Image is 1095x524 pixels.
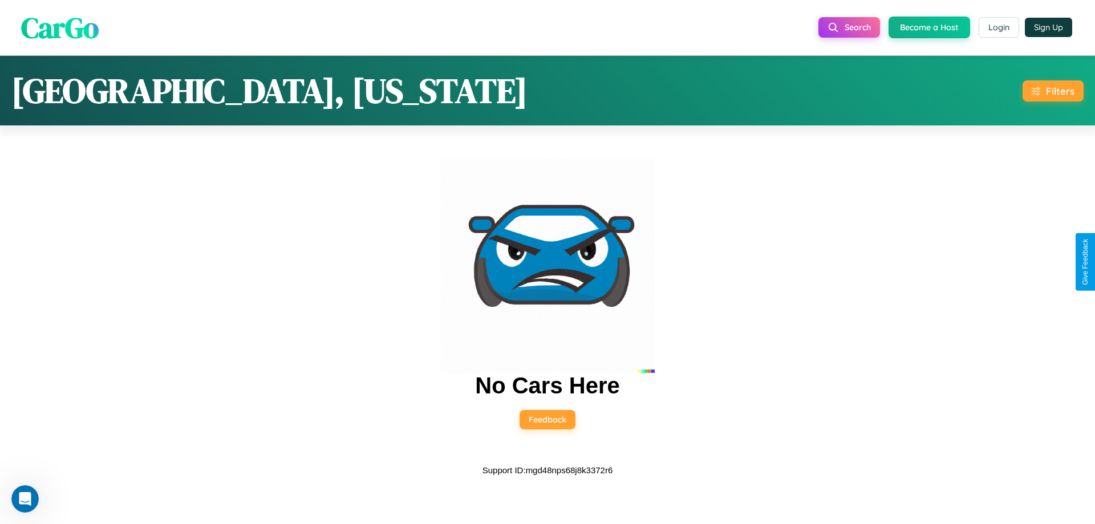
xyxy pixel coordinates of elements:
button: Search [818,17,880,38]
button: Feedback [520,410,575,429]
iframe: Intercom live chat [11,485,39,513]
button: Filters [1023,80,1084,101]
div: Give Feedback [1081,239,1089,285]
button: Login [979,17,1019,38]
p: Support ID: mgd48nps68j8k3372r6 [482,462,613,478]
h1: [GEOGRAPHIC_DATA], [US_STATE] [11,67,528,114]
span: Search [845,22,871,33]
img: car [440,159,655,373]
button: Become a Host [889,17,970,38]
button: Sign Up [1025,18,1072,37]
h2: No Cars Here [475,373,619,399]
span: CarGo [21,7,99,47]
div: Filters [1046,85,1074,97]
